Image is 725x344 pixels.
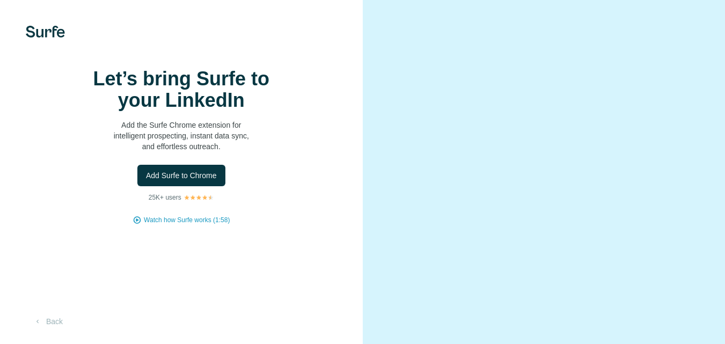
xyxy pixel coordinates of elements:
[184,194,214,201] img: Rating Stars
[74,68,289,111] h1: Let’s bring Surfe to your LinkedIn
[137,165,225,186] button: Add Surfe to Chrome
[74,120,289,152] p: Add the Surfe Chrome extension for intelligent prospecting, instant data sync, and effortless out...
[149,193,181,202] p: 25K+ users
[144,215,230,225] button: Watch how Surfe works (1:58)
[26,26,65,38] img: Surfe's logo
[146,170,217,181] span: Add Surfe to Chrome
[26,312,70,331] button: Back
